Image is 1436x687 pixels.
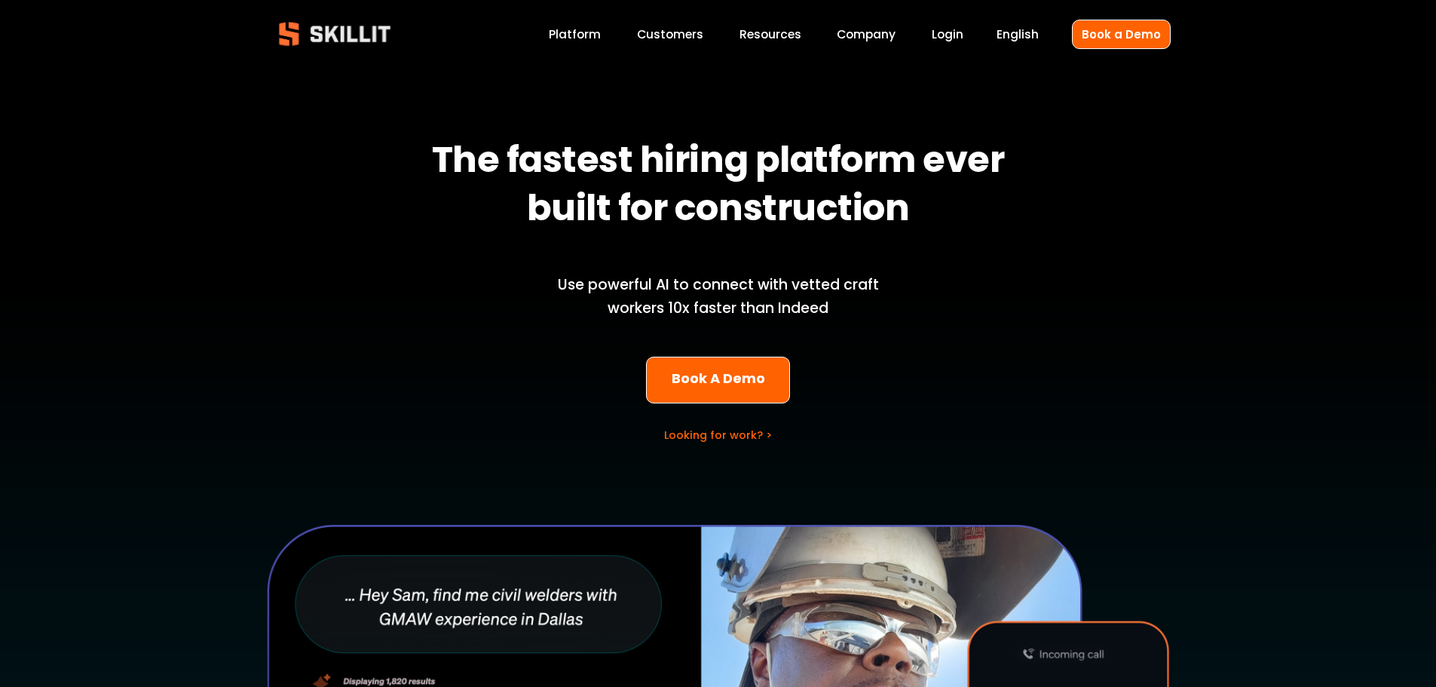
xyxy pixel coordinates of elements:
span: Resources [739,26,801,43]
div: language picker [997,24,1039,44]
a: Book a Demo [1072,20,1171,49]
span: English [997,26,1039,43]
a: folder dropdown [739,24,801,44]
img: Skillit [266,11,403,57]
strong: The fastest hiring platform ever built for construction [432,132,1012,242]
p: Use powerful AI to connect with vetted craft workers 10x faster than Indeed [532,274,905,320]
a: Book A Demo [646,357,790,404]
a: Platform [549,24,601,44]
a: Customers [637,24,703,44]
a: Looking for work? > [664,428,772,443]
a: Login [932,24,963,44]
a: Company [837,24,896,44]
